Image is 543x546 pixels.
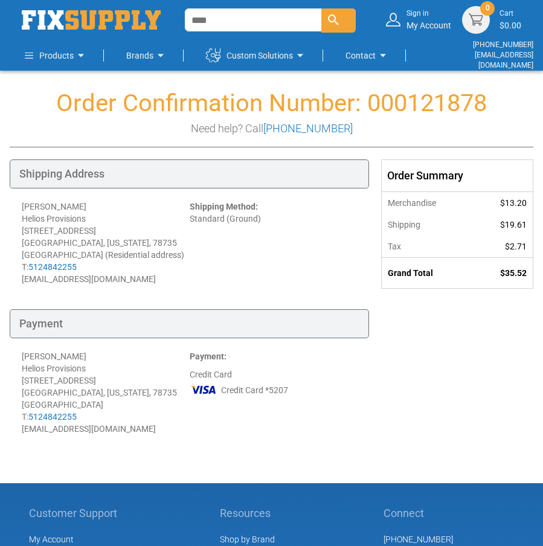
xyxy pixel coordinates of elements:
[500,8,521,19] small: Cart
[10,90,533,117] h1: Order Confirmation Number: 000121878
[382,236,474,258] th: Tax
[10,123,533,135] h3: Need help? Call
[345,43,390,68] a: Contact
[22,350,190,435] div: [PERSON_NAME] Helios Provisions [STREET_ADDRESS] [GEOGRAPHIC_DATA], [US_STATE], 78735 [GEOGRAPHIC...
[126,43,168,68] a: Brands
[206,43,307,68] a: Custom Solutions
[382,191,474,214] th: Merchandise
[190,352,227,361] strong: Payment:
[22,10,161,30] a: store logo
[29,507,124,519] h5: Customer Support
[382,160,533,191] div: Order Summary
[190,201,358,285] div: Standard (Ground)
[263,122,353,135] a: [PHONE_NUMBER]
[220,535,275,544] a: Shop by Brand
[388,268,433,278] strong: Grand Total
[505,242,527,251] span: $2.71
[221,384,288,396] span: Credit Card *5207
[220,507,288,519] h5: Resources
[382,214,474,236] th: Shipping
[25,43,88,68] a: Products
[406,8,451,31] div: My Account
[29,535,74,544] span: My Account
[384,507,514,519] h5: Connect
[473,40,533,49] a: [PHONE_NUMBER]
[500,198,527,208] span: $13.20
[486,3,490,13] span: 0
[22,201,190,285] div: [PERSON_NAME] Helios Provisions [STREET_ADDRESS] [GEOGRAPHIC_DATA], [US_STATE], 78735 [GEOGRAPHIC...
[22,10,161,30] img: Fix Industrial Supply
[475,51,533,69] a: [EMAIL_ADDRESS][DOMAIN_NAME]
[500,21,521,30] span: $0.00
[384,535,453,544] a: [PHONE_NUMBER]
[10,309,369,338] div: Payment
[500,220,527,230] span: $19.61
[190,350,358,435] div: Credit Card
[10,159,369,188] div: Shipping Address
[190,381,217,399] img: VI
[190,202,258,211] strong: Shipping Method:
[28,412,77,422] a: 5124842255
[500,268,527,278] span: $35.52
[406,8,451,19] small: Sign in
[28,262,77,272] a: 5124842255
